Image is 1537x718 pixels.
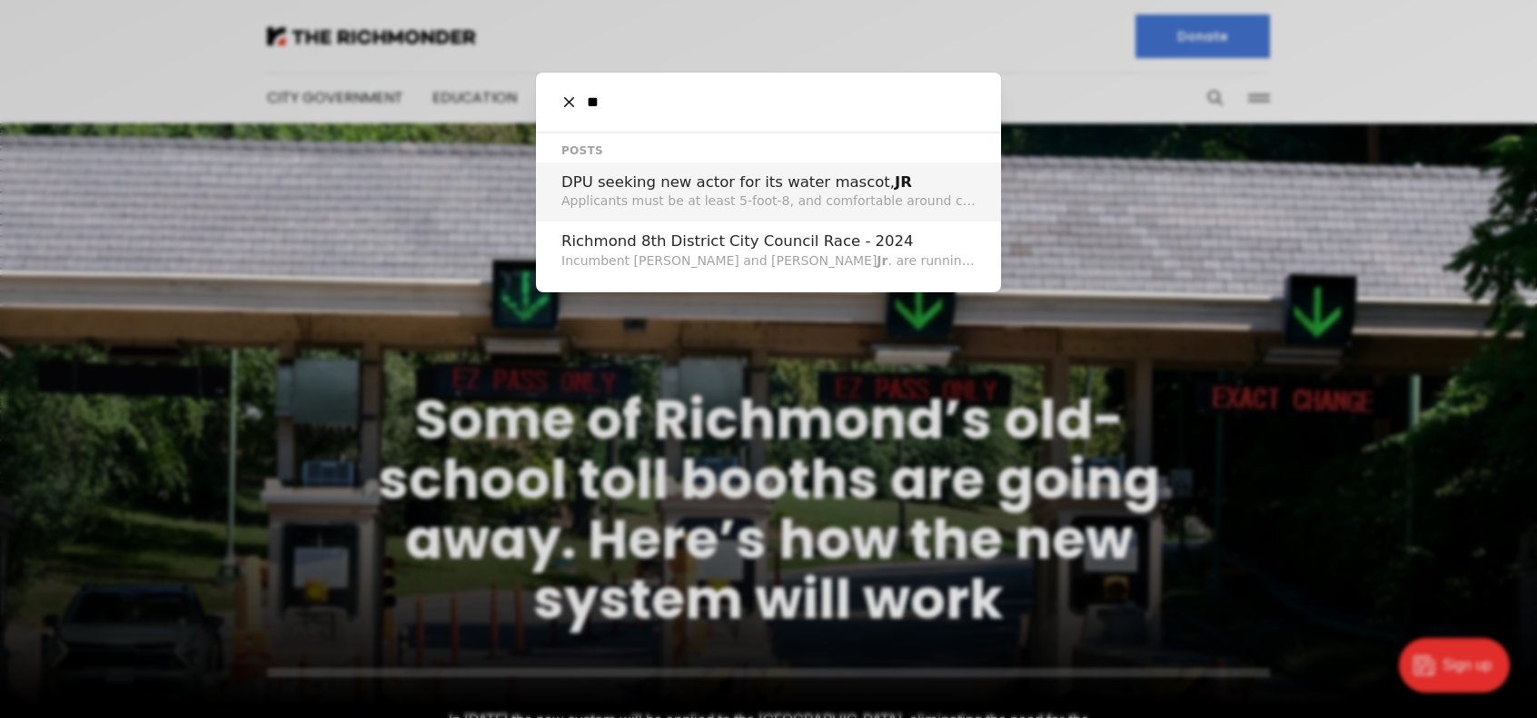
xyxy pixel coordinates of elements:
p: Applicants must be at least 5-foot-8, and comfortable around children. [561,192,976,211]
span: Jr [877,253,887,268]
h2: DPU seeking new actor for its water mascot, [561,173,976,192]
h1: Posts [561,143,976,159]
span: JR [895,173,912,191]
p: Incumbent [PERSON_NAME] and [PERSON_NAME] . are running for the 8th District City Council seat in... [561,251,976,270]
h2: Richmond 8th District City Council Race - 2024 [561,232,976,251]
